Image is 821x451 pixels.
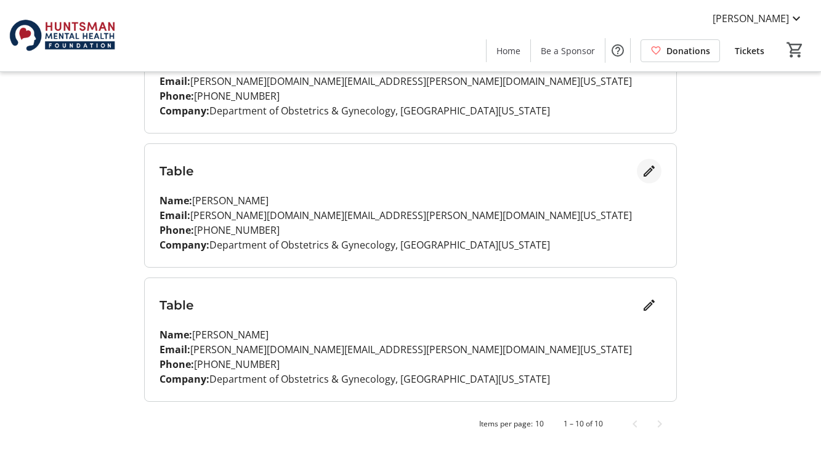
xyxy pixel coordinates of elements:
[160,194,192,207] strong: Name:
[160,296,637,314] h3: Table
[160,328,192,341] strong: Name:
[160,208,661,223] p: [PERSON_NAME][DOMAIN_NAME][EMAIL_ADDRESS][PERSON_NAME][DOMAIN_NAME][US_STATE]
[160,237,661,252] p: Department of Obstetrics & Gynecology, [GEOGRAPHIC_DATA][US_STATE]
[784,39,806,61] button: Cart
[160,89,194,103] strong: Phone:
[666,44,710,57] span: Donations
[605,38,630,63] button: Help
[160,327,661,342] p: [PERSON_NAME]
[160,89,661,103] p: [PHONE_NUMBER]
[144,412,677,436] mat-paginator: Select page
[160,342,661,357] p: [PERSON_NAME][DOMAIN_NAME][EMAIL_ADDRESS][PERSON_NAME][DOMAIN_NAME][US_STATE]
[531,39,605,62] a: Be a Sponsor
[160,372,661,386] p: Department of Obstetrics & Gynecology, [GEOGRAPHIC_DATA][US_STATE]
[487,39,530,62] a: Home
[7,5,117,66] img: Huntsman Mental Health Foundation's Logo
[160,193,661,208] p: [PERSON_NAME]
[623,412,647,436] button: Previous page
[160,223,661,237] p: [PHONE_NUMBER]
[637,159,661,183] button: Edit
[535,418,544,429] div: 10
[713,11,789,26] span: [PERSON_NAME]
[160,343,190,356] strong: Email:
[160,223,194,237] strong: Phone:
[725,39,774,62] a: Tickets
[496,44,520,57] span: Home
[703,9,814,28] button: [PERSON_NAME]
[160,104,209,118] strong: Company:
[637,293,661,317] button: Edit
[641,39,720,62] a: Donations
[160,103,661,118] p: Department of Obstetrics & Gynecology, [GEOGRAPHIC_DATA][US_STATE]
[160,74,661,89] p: [PERSON_NAME][DOMAIN_NAME][EMAIL_ADDRESS][PERSON_NAME][DOMAIN_NAME][US_STATE]
[160,372,209,386] strong: Company:
[564,418,603,429] div: 1 – 10 of 10
[541,44,595,57] span: Be a Sponsor
[160,357,661,372] p: [PHONE_NUMBER]
[160,162,637,180] h3: Table
[735,44,764,57] span: Tickets
[647,412,672,436] button: Next page
[160,209,190,222] strong: Email:
[160,238,209,252] strong: Company:
[479,418,533,429] div: Items per page:
[160,74,190,88] strong: Email:
[160,357,194,371] strong: Phone:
